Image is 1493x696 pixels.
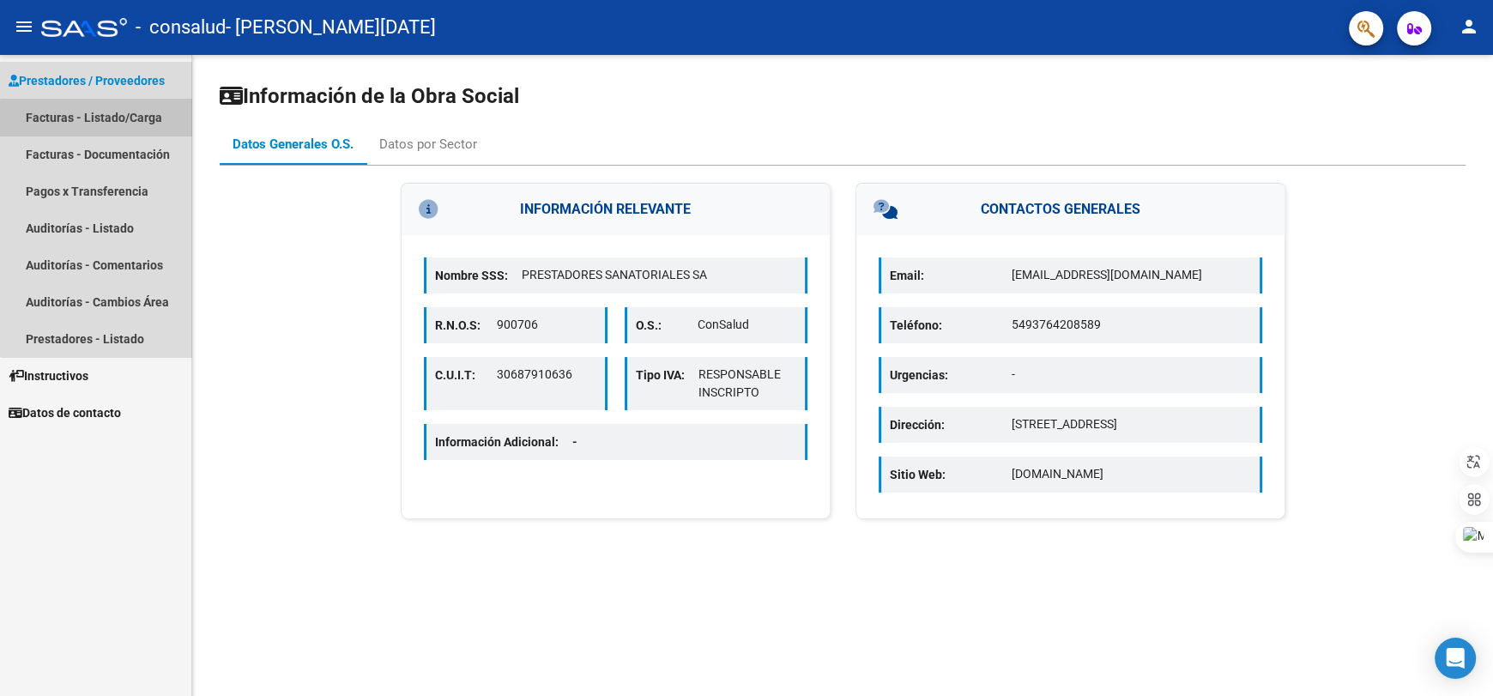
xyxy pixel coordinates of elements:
[1459,16,1479,37] mat-icon: person
[1012,266,1251,284] p: [EMAIL_ADDRESS][DOMAIN_NAME]
[890,366,1012,384] p: Urgencias:
[890,465,1012,484] p: Sitio Web:
[435,316,497,335] p: R.N.O.S:
[1012,366,1251,384] p: -
[1012,415,1251,433] p: [STREET_ADDRESS]
[522,266,796,284] p: PRESTADORES SANATORIALES SA
[636,366,698,384] p: Tipo IVA:
[698,366,797,402] p: RESPONSABLE INSCRIPTO
[890,316,1012,335] p: Teléfono:
[497,316,595,334] p: 900706
[435,366,497,384] p: C.U.I.T:
[636,316,698,335] p: O.S.:
[379,135,477,154] div: Datos por Sector
[890,266,1012,285] p: Email:
[698,316,796,334] p: ConSalud
[856,184,1284,235] h3: CONTACTOS GENERALES
[497,366,595,384] p: 30687910636
[1435,638,1476,679] div: Open Intercom Messenger
[435,433,591,451] p: Información Adicional:
[9,366,88,385] span: Instructivos
[9,403,121,422] span: Datos de contacto
[402,184,830,235] h3: INFORMACIÓN RELEVANTE
[136,9,226,46] span: - consalud
[226,9,436,46] span: - [PERSON_NAME][DATE]
[435,266,522,285] p: Nombre SSS:
[1012,465,1251,483] p: [DOMAIN_NAME]
[1012,316,1251,334] p: 5493764208589
[220,82,1466,110] h1: Información de la Obra Social
[233,135,354,154] div: Datos Generales O.S.
[14,16,34,37] mat-icon: menu
[572,435,577,449] span: -
[9,71,165,90] span: Prestadores / Proveedores
[890,415,1012,434] p: Dirección:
